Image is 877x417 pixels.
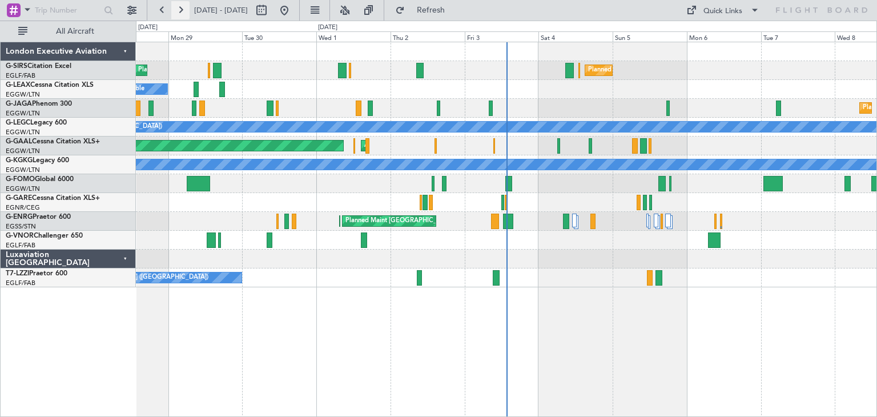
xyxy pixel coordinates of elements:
[6,166,40,174] a: EGGW/LTN
[345,212,525,230] div: Planned Maint [GEOGRAPHIC_DATA] ([GEOGRAPHIC_DATA])
[390,1,458,19] button: Refresh
[703,6,742,17] div: Quick Links
[6,71,35,80] a: EGLF/FAB
[6,90,40,99] a: EGGW/LTN
[35,2,100,19] input: Trip Number
[6,157,69,164] a: G-KGKGLegacy 600
[6,214,33,220] span: G-ENRG
[6,138,100,145] a: G-GAALCessna Citation XLS+
[407,6,455,14] span: Refresh
[6,101,32,107] span: G-JAGA
[318,23,337,33] div: [DATE]
[6,176,74,183] a: G-FOMOGlobal 6000
[6,109,40,118] a: EGGW/LTN
[687,31,761,42] div: Mon 6
[6,195,32,202] span: G-GARE
[681,1,765,19] button: Quick Links
[6,128,40,137] a: EGGW/LTN
[6,63,27,70] span: G-SIRS
[761,31,835,42] div: Tue 7
[6,270,29,277] span: T7-LZZI
[6,147,40,155] a: EGGW/LTN
[6,203,40,212] a: EGNR/CEG
[194,5,248,15] span: [DATE] - [DATE]
[364,137,431,154] div: AOG Maint Dusseldorf
[6,138,32,145] span: G-GAAL
[538,31,613,42] div: Sat 4
[6,185,40,193] a: EGGW/LTN
[6,82,30,89] span: G-LEAX
[13,22,124,41] button: All Aircraft
[242,31,316,42] div: Tue 30
[6,195,100,202] a: G-GARECessna Citation XLS+
[6,214,71,220] a: G-ENRGPraetor 600
[613,31,687,42] div: Sun 5
[6,176,35,183] span: G-FOMO
[588,62,768,79] div: Planned Maint [GEOGRAPHIC_DATA] ([GEOGRAPHIC_DATA])
[138,62,318,79] div: Planned Maint [GEOGRAPHIC_DATA] ([GEOGRAPHIC_DATA])
[6,232,83,239] a: G-VNORChallenger 650
[6,222,36,231] a: EGSS/STN
[6,82,94,89] a: G-LEAXCessna Citation XLS
[168,31,243,42] div: Mon 29
[6,119,30,126] span: G-LEGC
[6,270,67,277] a: T7-LZZIPraetor 600
[30,27,120,35] span: All Aircraft
[6,119,67,126] a: G-LEGCLegacy 600
[465,31,539,42] div: Fri 3
[6,157,33,164] span: G-KGKG
[316,31,391,42] div: Wed 1
[6,63,71,70] a: G-SIRSCitation Excel
[6,101,72,107] a: G-JAGAPhenom 300
[6,232,34,239] span: G-VNOR
[6,241,35,250] a: EGLF/FAB
[391,31,465,42] div: Thu 2
[6,279,35,287] a: EGLF/FAB
[138,23,158,33] div: [DATE]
